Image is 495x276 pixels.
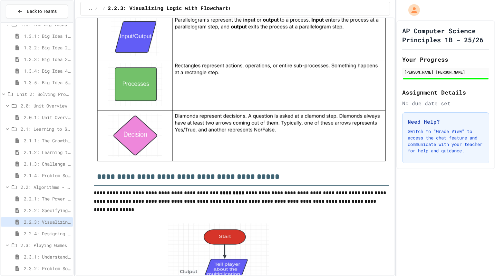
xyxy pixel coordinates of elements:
span: 2.3: Playing Games [21,242,71,249]
span: 2.1.1: The Growth Mindset [24,137,71,144]
span: 2.2.2: Specifying Ideas with Pseudocode [24,207,71,214]
div: [PERSON_NAME] [PERSON_NAME] [404,69,487,75]
span: 2.0: Unit Overview [21,102,71,109]
span: 1.3.2: Big Idea 2 - Data [24,44,71,51]
span: 1.3.5: Big Idea 5 - Impact of Computing [24,79,71,86]
span: 2.2.1: The Power of Algorithms [24,195,71,202]
h1: AP Computer Science Principles 1B - 25/26 [402,26,489,44]
div: My Account [402,3,422,17]
span: 2.2.3: Visualizing Logic with Flowcharts [108,5,231,13]
span: 2.1: Learning to Solve Hard Problems [21,126,71,132]
h3: Need Help? [408,118,484,126]
span: ... [86,6,93,11]
div: No due date set [402,99,489,107]
span: 2.2: Algorithms - from Pseudocode to Flowcharts [21,184,71,190]
span: 2.3.2: Problem Solving Reflection [24,265,71,272]
button: Back to Teams [6,5,68,18]
span: 2.1.4: Problem Solving Practice [24,172,71,179]
span: 2.1.2: Learning to Solve Hard Problems [24,149,71,156]
p: Switch to "Grade View" to access the chat feature and communicate with your teacher for help and ... [408,128,484,154]
span: 2.2.3: Visualizing Logic with Flowcharts [24,219,71,225]
span: 2.3.1: Understanding Games with Flowcharts [24,253,71,260]
span: 2.2.4: Designing Flowcharts [24,230,71,237]
span: 2.0.1: Unit Overview [24,114,71,121]
h2: Your Progress [402,55,489,64]
span: Back to Teams [27,8,57,15]
h2: Assignment Details [402,88,489,97]
span: 1.3.4: Big Idea 4 - Computing Systems and Networks [24,67,71,74]
span: 2.1.3: Challenge Problem - The Bridge [24,160,71,167]
span: 1.3.3: Big Idea 3 - Algorithms and Programming [24,56,71,63]
span: / [103,6,105,11]
span: 1.3.1: Big Idea 1 - Creative Development [24,33,71,39]
span: / [95,6,98,11]
span: Unit 2: Solving Problems in Computer Science [17,91,71,97]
